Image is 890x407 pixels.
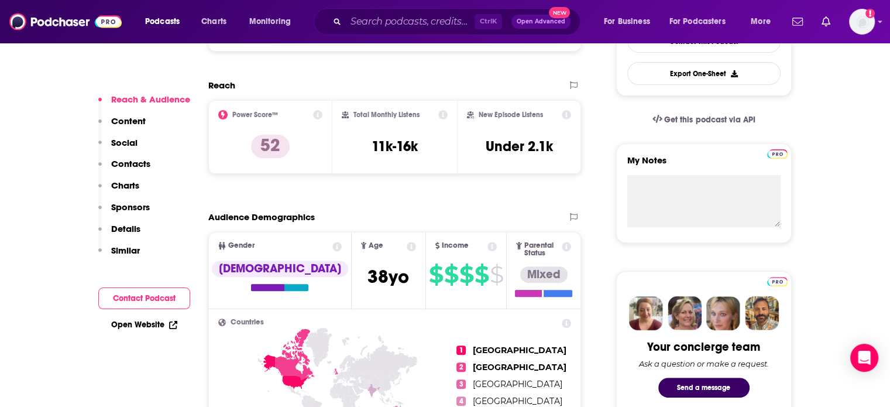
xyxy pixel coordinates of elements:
span: More [751,13,771,30]
h2: Total Monthly Listens [353,111,420,119]
button: open menu [137,12,195,31]
span: $ [475,265,489,284]
span: [GEOGRAPHIC_DATA] [473,345,566,355]
button: Export One-Sheet [627,62,781,85]
div: [DEMOGRAPHIC_DATA] [212,261,348,277]
span: Get this podcast via API [664,115,755,125]
button: Social [98,137,138,159]
button: Charts [98,180,139,201]
a: Get this podcast via API [643,105,765,134]
button: open menu [596,12,665,31]
img: Podchaser Pro [767,149,788,159]
span: 2 [456,362,466,372]
button: Content [98,115,146,137]
h2: Audience Demographics [208,211,315,223]
img: User Profile [849,9,875,35]
button: Contacts [98,158,150,180]
p: Details [111,223,140,234]
h2: Power Score™ [232,111,278,119]
span: New [549,7,570,18]
div: Open Intercom Messenger [850,344,878,372]
input: Search podcasts, credits, & more... [346,12,475,31]
a: Pro website [767,275,788,286]
button: Contact Podcast [98,288,190,309]
button: Send a message [658,378,750,398]
span: Charts [201,13,226,30]
p: Social [111,137,138,148]
span: Monitoring [249,13,291,30]
img: Jules Profile [706,296,740,330]
h2: Reach [208,80,235,91]
span: Parental Status [524,242,560,257]
p: Content [111,115,146,126]
span: Podcasts [145,13,180,30]
button: open menu [743,12,785,31]
img: Barbara Profile [668,296,702,330]
button: open menu [241,12,306,31]
span: [GEOGRAPHIC_DATA] [473,396,562,406]
img: Sydney Profile [629,296,663,330]
span: 4 [456,396,466,406]
span: For Podcasters [669,13,726,30]
div: Mixed [520,266,568,283]
a: Open Website [111,320,177,330]
span: Income [442,242,469,249]
a: Charts [194,12,233,31]
svg: Add a profile image [865,9,875,18]
p: Reach & Audience [111,94,190,105]
label: My Notes [627,155,781,175]
div: Ask a question or make a request. [639,359,769,368]
p: Sponsors [111,201,150,213]
span: $ [490,265,503,284]
button: open menu [662,12,743,31]
a: Show notifications dropdown [817,12,835,32]
span: [GEOGRAPHIC_DATA] [473,379,562,389]
span: Logged in as Bcprpro33 [849,9,875,35]
div: Your concierge team [647,340,760,354]
img: Jon Profile [745,296,779,330]
div: Search podcasts, credits, & more... [325,8,592,35]
img: Podchaser Pro [767,277,788,286]
h3: 11k-16k [372,138,418,155]
span: $ [459,265,473,284]
button: Show profile menu [849,9,875,35]
img: Podchaser - Follow, Share and Rate Podcasts [9,11,122,33]
span: $ [444,265,458,284]
p: 52 [251,135,290,158]
span: $ [429,265,443,284]
span: Countries [231,319,264,326]
span: 1 [456,346,466,355]
button: Open AdvancedNew [511,15,571,29]
span: 3 [456,379,466,389]
button: Details [98,223,140,245]
a: Pro website [767,148,788,159]
span: Age [369,242,383,249]
span: Ctrl K [475,14,502,29]
h3: Under 2.1k [486,138,553,155]
a: Show notifications dropdown [788,12,807,32]
button: Reach & Audience [98,94,190,115]
span: Open Advanced [517,19,565,25]
p: Charts [111,180,139,191]
span: [GEOGRAPHIC_DATA] [473,362,566,372]
p: Contacts [111,158,150,169]
span: For Business [604,13,650,30]
span: Gender [228,242,255,249]
span: 38 yo [367,265,409,288]
button: Sponsors [98,201,150,223]
button: Similar [98,245,140,266]
h2: New Episode Listens [479,111,543,119]
p: Similar [111,245,140,256]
